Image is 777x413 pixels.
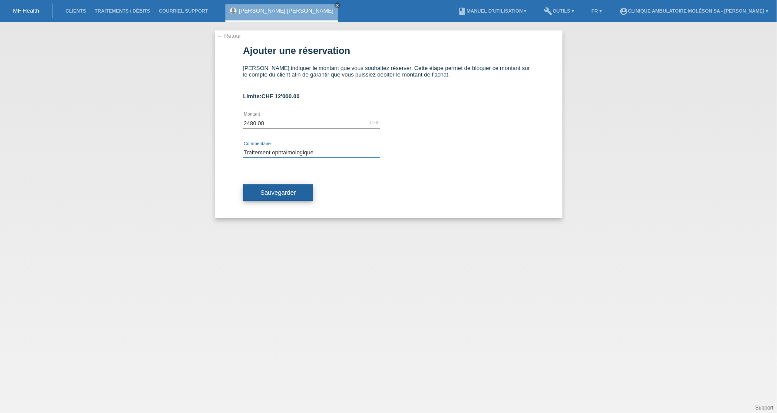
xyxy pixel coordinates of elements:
[335,3,340,7] i: close
[243,65,534,84] div: [PERSON_NAME] indiquer le montant que vous souhaitez réserver. Cette étape permet de bloquer ce m...
[243,45,534,56] h1: Ajouter une réservation
[544,7,553,16] i: build
[239,7,333,14] a: [PERSON_NAME] [PERSON_NAME]
[243,184,314,201] button: Sauvegarder
[261,189,296,196] span: Sauvegarder
[155,8,212,13] a: Courriel Support
[61,8,90,13] a: Clients
[615,8,773,13] a: account_circleClinique ambulatoire Moléson SA - [PERSON_NAME] ▾
[540,8,579,13] a: buildOutils ▾
[90,8,155,13] a: Traitements / débits
[334,2,341,8] a: close
[453,8,531,13] a: bookManuel d’utilisation ▾
[13,7,39,14] a: MF Health
[261,93,300,100] span: CHF 12'000.00
[587,8,606,13] a: FR ▾
[619,7,628,16] i: account_circle
[217,33,241,39] a: ← Retour
[458,7,466,16] i: book
[370,120,380,125] div: CHF
[755,405,774,411] a: Support
[243,93,300,100] b: Limite:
